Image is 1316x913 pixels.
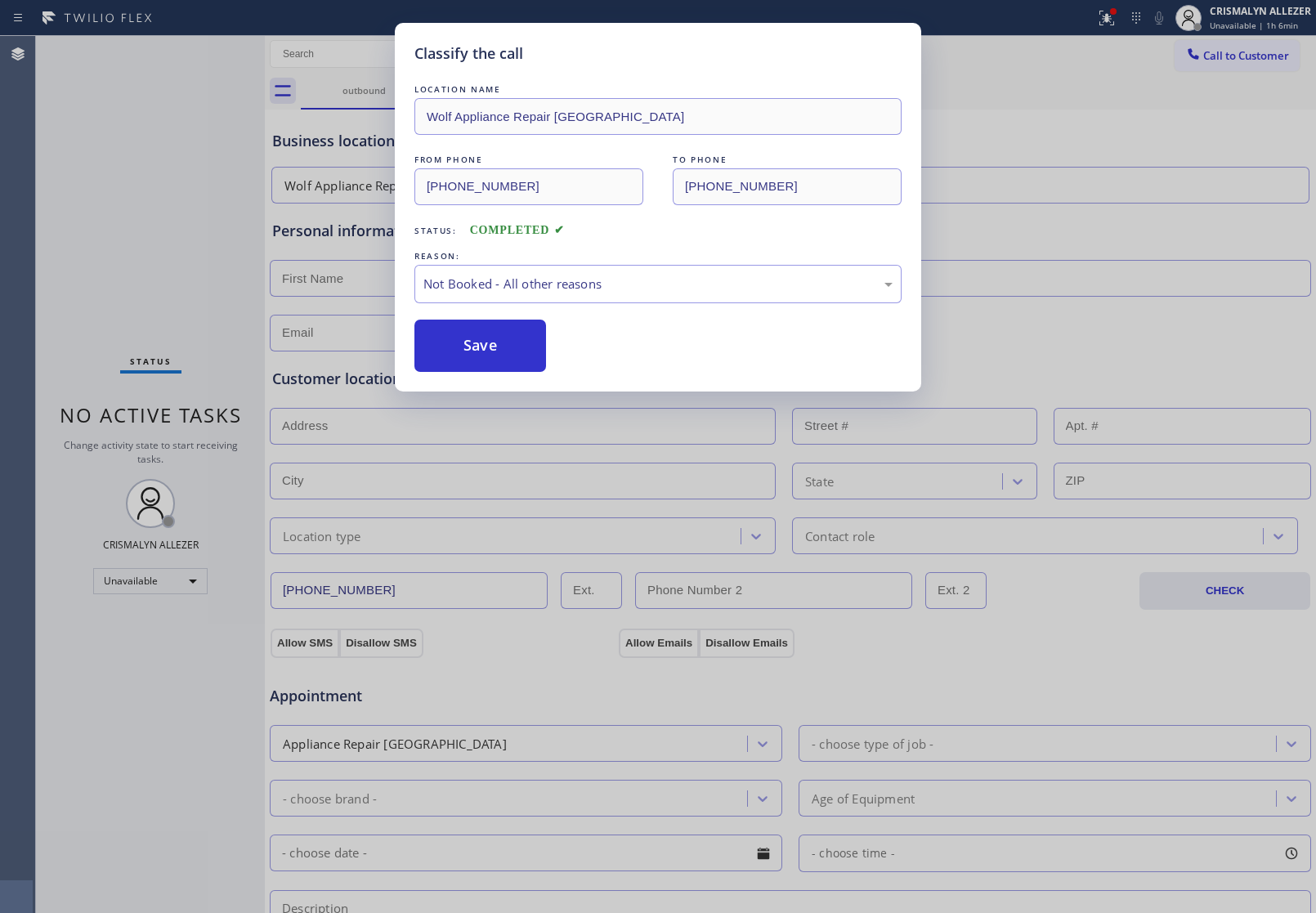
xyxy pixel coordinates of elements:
[673,168,902,205] input: To phone
[414,151,643,168] div: FROM PHONE
[673,151,902,168] div: TO PHONE
[414,43,523,65] h5: Classify the call
[414,225,457,236] span: Status:
[414,248,902,265] div: REASON:
[470,224,565,236] span: COMPLETED
[414,168,643,205] input: From phone
[414,81,902,98] div: LOCATION NAME
[423,275,893,293] div: Not Booked - All other reasons
[414,320,546,372] button: Save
